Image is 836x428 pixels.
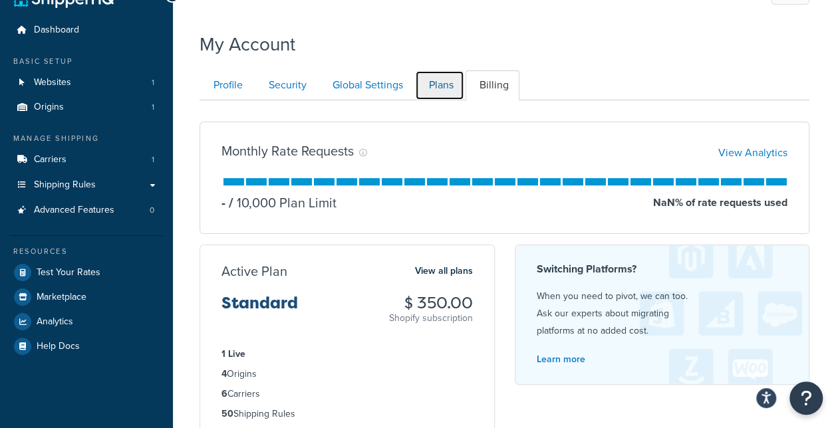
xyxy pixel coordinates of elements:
[10,95,163,120] a: Origins 1
[37,341,80,352] span: Help Docs
[221,387,473,401] li: Carriers
[255,70,317,100] a: Security
[10,18,163,43] a: Dashboard
[10,70,163,95] li: Websites
[221,264,287,278] h3: Active Plan
[221,387,227,401] strong: 6
[10,334,163,358] a: Help Docs
[10,261,163,284] a: Test Your Rates
[221,294,298,322] h3: Standard
[537,261,788,277] h4: Switching Platforms?
[10,246,163,257] div: Resources
[466,70,519,100] a: Billing
[10,310,163,334] a: Analytics
[10,198,163,223] li: Advanced Features
[229,193,233,213] span: /
[221,367,473,381] li: Origins
[37,316,73,328] span: Analytics
[415,70,464,100] a: Plans
[34,154,67,165] span: Carriers
[10,285,163,309] a: Marketplace
[152,154,154,165] span: 1
[150,205,154,216] span: 0
[34,25,79,36] span: Dashboard
[415,263,473,280] a: View all plans
[221,367,227,381] strong: 4
[10,70,163,95] a: Websites 1
[221,193,225,212] p: -
[537,352,585,366] a: Learn more
[225,193,337,212] p: 10,000 Plan Limit
[37,267,100,278] span: Test Your Rates
[789,381,823,415] button: Open Resource Center
[200,31,295,57] h1: My Account
[34,77,71,88] span: Websites
[221,347,245,361] strong: 1 Live
[221,144,354,158] h3: Monthly Rate Requests
[319,70,414,100] a: Global Settings
[34,205,114,216] span: Advanced Features
[653,193,787,212] p: NaN % of rate requests used
[389,312,473,325] p: Shopify subscription
[10,95,163,120] li: Origins
[10,173,163,197] a: Shipping Rules
[10,198,163,223] a: Advanced Features 0
[34,102,64,113] span: Origins
[221,407,233,421] strong: 50
[221,407,473,421] li: Shipping Rules
[152,77,154,88] span: 1
[37,292,86,303] span: Marketplace
[10,148,163,172] a: Carriers 1
[537,288,788,340] p: When you need to pivot, we can too. Ask our experts about migrating platforms at no added cost.
[152,102,154,113] span: 1
[10,148,163,172] li: Carriers
[34,179,96,191] span: Shipping Rules
[200,70,253,100] a: Profile
[718,145,787,160] a: View Analytics
[10,56,163,67] div: Basic Setup
[10,133,163,144] div: Manage Shipping
[389,294,473,312] h3: $ 350.00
